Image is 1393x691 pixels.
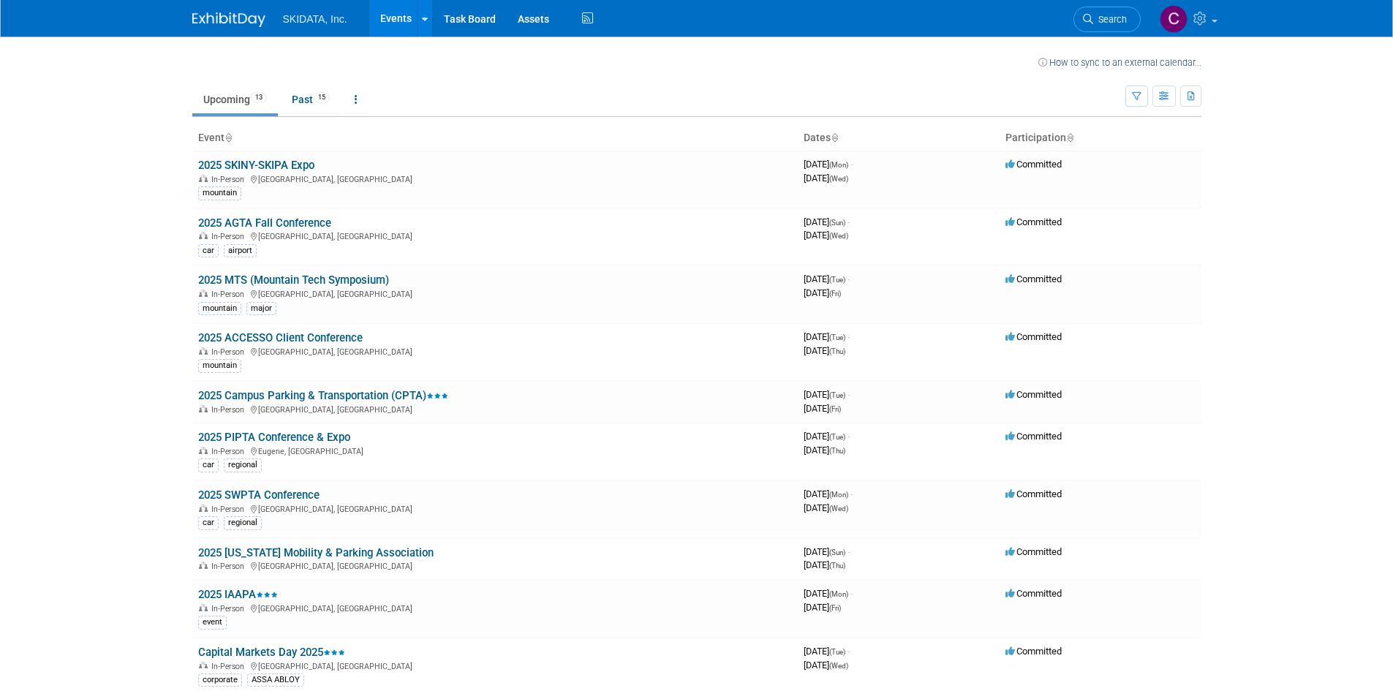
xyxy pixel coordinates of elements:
[199,347,208,355] img: In-Person Event
[198,186,241,200] div: mountain
[199,505,208,512] img: In-Person Event
[804,273,850,284] span: [DATE]
[798,126,1000,151] th: Dates
[198,488,320,502] a: 2025 SWPTA Conference
[198,173,792,184] div: [GEOGRAPHIC_DATA], [GEOGRAPHIC_DATA]
[198,359,241,372] div: mountain
[1038,57,1201,68] a: How to sync to an external calendar...
[198,445,792,456] div: Eugene, [GEOGRAPHIC_DATA]
[1160,5,1188,33] img: Carly Jansen
[1093,14,1127,25] span: Search
[804,331,850,342] span: [DATE]
[829,175,848,183] span: (Wed)
[1005,159,1062,170] span: Committed
[211,232,249,241] span: In-Person
[211,290,249,299] span: In-Person
[847,216,850,227] span: -
[198,331,363,344] a: 2025 ACCESSO Client Conference
[804,216,850,227] span: [DATE]
[804,345,845,356] span: [DATE]
[281,86,341,113] a: Past15
[247,673,304,687] div: ASSA ABLOY
[211,347,249,357] span: In-Person
[198,287,792,299] div: [GEOGRAPHIC_DATA], [GEOGRAPHIC_DATA]
[829,590,848,598] span: (Mon)
[198,403,792,415] div: [GEOGRAPHIC_DATA], [GEOGRAPHIC_DATA]
[198,159,314,172] a: 2025 SKINY-SKIPA Expo
[246,302,276,315] div: major
[804,389,850,400] span: [DATE]
[198,345,792,357] div: [GEOGRAPHIC_DATA], [GEOGRAPHIC_DATA]
[198,431,350,444] a: 2025 PIPTA Conference & Expo
[804,646,850,657] span: [DATE]
[198,616,227,629] div: event
[804,660,848,671] span: [DATE]
[804,488,853,499] span: [DATE]
[199,447,208,454] img: In-Person Event
[199,175,208,182] img: In-Person Event
[804,230,848,241] span: [DATE]
[829,433,845,441] span: (Tue)
[198,389,448,402] a: 2025 Campus Parking & Transportation (CPTA)
[198,646,345,659] a: Capital Markets Day 2025
[224,458,262,472] div: regional
[198,216,331,230] a: 2025 AGTA Fall Conference
[211,405,249,415] span: In-Person
[211,562,249,571] span: In-Person
[199,662,208,669] img: In-Person Event
[211,662,249,671] span: In-Person
[211,505,249,514] span: In-Person
[804,502,848,513] span: [DATE]
[283,13,347,25] span: SKIDATA, Inc.
[829,232,848,240] span: (Wed)
[198,458,219,472] div: car
[804,173,848,184] span: [DATE]
[211,604,249,613] span: In-Person
[198,559,792,571] div: [GEOGRAPHIC_DATA], [GEOGRAPHIC_DATA]
[829,333,845,341] span: (Tue)
[1066,132,1073,143] a: Sort by Participation Type
[192,12,265,27] img: ExhibitDay
[850,588,853,599] span: -
[1000,126,1201,151] th: Participation
[198,602,792,613] div: [GEOGRAPHIC_DATA], [GEOGRAPHIC_DATA]
[198,302,241,315] div: mountain
[1005,546,1062,557] span: Committed
[829,161,848,169] span: (Mon)
[1073,7,1141,32] a: Search
[1005,488,1062,499] span: Committed
[847,431,850,442] span: -
[804,159,853,170] span: [DATE]
[847,331,850,342] span: -
[847,646,850,657] span: -
[850,159,853,170] span: -
[804,287,841,298] span: [DATE]
[192,86,278,113] a: Upcoming13
[829,447,845,455] span: (Thu)
[192,126,798,151] th: Event
[829,219,845,227] span: (Sun)
[1005,588,1062,599] span: Committed
[224,516,262,529] div: regional
[198,660,792,671] div: [GEOGRAPHIC_DATA], [GEOGRAPHIC_DATA]
[224,132,232,143] a: Sort by Event Name
[199,562,208,569] img: In-Person Event
[829,391,845,399] span: (Tue)
[829,662,848,670] span: (Wed)
[804,546,850,557] span: [DATE]
[804,588,853,599] span: [DATE]
[829,491,848,499] span: (Mon)
[314,92,330,103] span: 15
[831,132,838,143] a: Sort by Start Date
[804,403,841,414] span: [DATE]
[198,502,792,514] div: [GEOGRAPHIC_DATA], [GEOGRAPHIC_DATA]
[198,230,792,241] div: [GEOGRAPHIC_DATA], [GEOGRAPHIC_DATA]
[198,273,389,287] a: 2025 MTS (Mountain Tech Symposium)
[829,276,845,284] span: (Tue)
[1005,331,1062,342] span: Committed
[804,431,850,442] span: [DATE]
[804,445,845,456] span: [DATE]
[199,405,208,412] img: In-Person Event
[199,232,208,239] img: In-Person Event
[198,546,434,559] a: 2025 [US_STATE] Mobility & Parking Association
